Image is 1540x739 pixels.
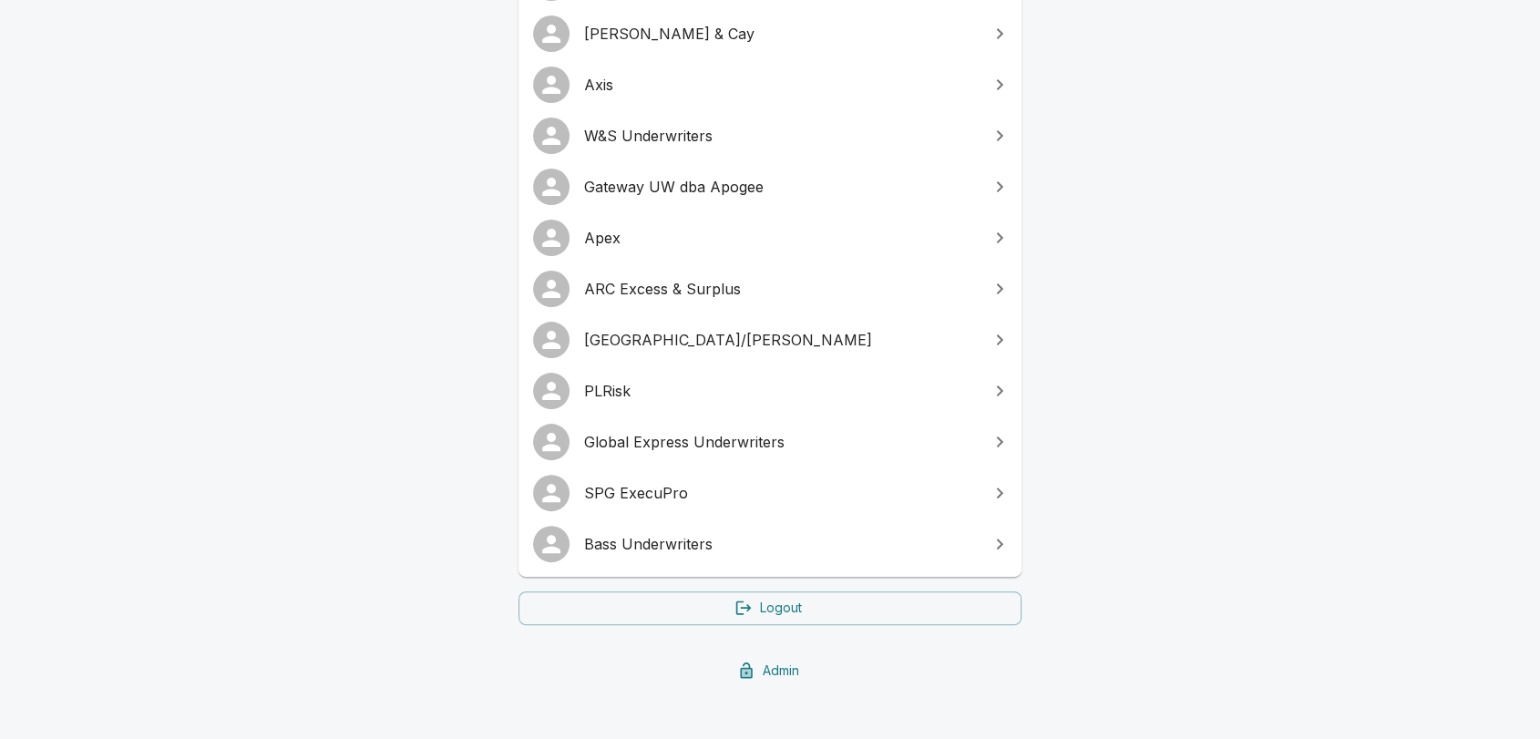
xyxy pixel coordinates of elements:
span: W&S Underwriters [584,125,978,147]
a: PLRisk [518,365,1022,416]
a: SPG ExecuPro [518,467,1022,518]
a: Bass Underwriters [518,518,1022,570]
span: Bass Underwriters [584,533,978,555]
span: PLRisk [584,380,978,402]
span: Axis [584,74,978,96]
span: [PERSON_NAME] & Cay [584,23,978,45]
span: SPG ExecuPro [584,482,978,504]
span: ARC Excess & Surplus [584,278,978,300]
a: ARC Excess & Surplus [518,263,1022,314]
a: Global Express Underwriters [518,416,1022,467]
a: Apex [518,212,1022,263]
a: Logout [518,591,1022,625]
a: W&S Underwriters [518,110,1022,161]
a: Admin [518,654,1022,688]
a: [PERSON_NAME] & Cay [518,8,1022,59]
span: Global Express Underwriters [584,431,978,453]
span: Gateway UW dba Apogee [584,176,978,198]
span: [GEOGRAPHIC_DATA]/[PERSON_NAME] [584,329,978,351]
a: Gateway UW dba Apogee [518,161,1022,212]
a: Axis [518,59,1022,110]
a: [GEOGRAPHIC_DATA]/[PERSON_NAME] [518,314,1022,365]
span: Apex [584,227,978,249]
